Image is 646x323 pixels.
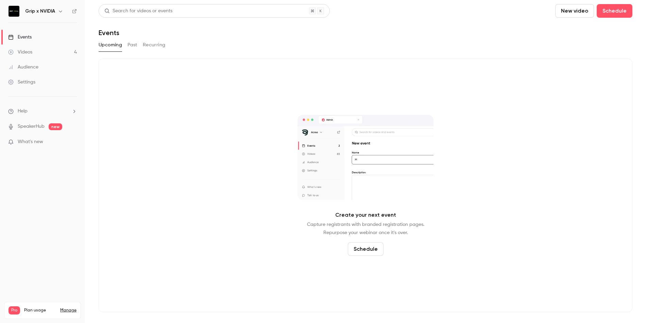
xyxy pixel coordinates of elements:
div: Settings [8,79,35,86]
a: Manage [60,308,76,313]
button: New video [555,4,594,18]
div: Events [8,34,32,41]
button: Past [128,40,137,50]
a: SpeakerHub [18,123,45,130]
h1: Events [99,29,119,37]
span: Plan usage [24,308,56,313]
div: Videos [8,49,32,56]
img: Grip x NVIDIA [8,6,19,17]
span: Pro [8,306,20,314]
li: help-dropdown-opener [8,108,77,115]
div: Audience [8,64,38,71]
p: Create your next event [335,211,396,219]
button: Schedule [348,242,384,256]
span: Help [18,108,28,115]
button: Schedule [597,4,632,18]
div: Search for videos or events [104,7,172,15]
span: What's new [18,138,43,145]
button: Upcoming [99,40,122,50]
button: Recurring [143,40,166,50]
h6: Grip x NVIDIA [25,8,55,15]
span: new [49,123,62,130]
p: Capture registrants with branded registration pages. Repurpose your webinar once it's over. [307,220,424,237]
